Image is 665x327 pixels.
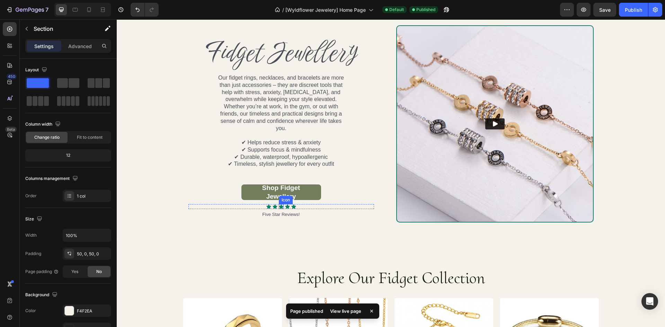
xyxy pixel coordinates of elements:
p: 7 [45,6,48,14]
button: 7 [3,3,52,17]
span: Save [599,7,611,13]
span: / [282,6,284,13]
span: Yes [71,269,78,275]
img: Alt image [280,7,476,202]
div: 1 col [77,193,109,199]
p: Page published [290,308,323,315]
span: No [96,269,102,275]
div: Page padding [25,269,59,275]
span: Published [416,7,435,13]
div: Open Intercom Messenger [641,293,658,310]
button: Save [593,3,616,17]
div: Column width [25,120,62,129]
p: Five Star Reviews! [72,192,257,199]
p: Advanced [68,43,92,50]
div: F4F2EA [77,308,109,314]
a: Shop Fidget Jewellery [125,165,204,181]
div: Background [25,290,59,300]
p: Section [34,25,90,33]
p: Settings [34,43,54,50]
div: 50, 0, 50, 0 [77,251,109,257]
button: Publish [619,3,648,17]
div: 450 [7,74,17,79]
div: Order [25,193,37,199]
div: Size [25,215,44,224]
iframe: Design area [117,19,665,327]
span: Fit to content [77,134,103,140]
h2: Explore Our Fidget Collection [66,248,482,270]
span: Change ratio [34,134,60,140]
p: Shop Fidget Jewellery [133,164,196,181]
span: Default [389,7,404,13]
div: Width [25,232,37,238]
div: Columns management [25,174,79,183]
span: [Wyldflower Jewelery] Home Page [285,6,366,13]
input: Auto [63,229,111,242]
div: View live page [326,306,365,316]
button: Play [369,99,388,110]
div: 12 [27,151,110,160]
div: Color [25,308,36,314]
div: Undo/Redo [131,3,159,17]
div: Layout [25,65,48,75]
div: Beta [5,127,17,132]
div: Publish [625,6,642,13]
div: Padding [25,251,41,257]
